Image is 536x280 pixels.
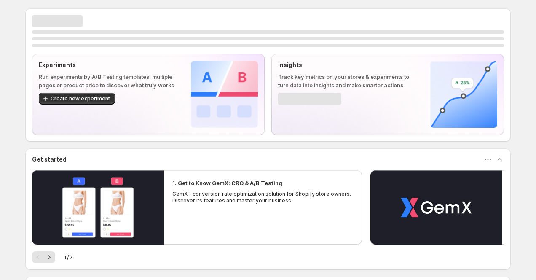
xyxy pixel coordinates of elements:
img: Insights [430,61,497,128]
p: Experiments [39,61,177,69]
nav: Pagination [32,251,55,263]
p: Track key metrics on your stores & experiments to turn data into insights and make smarter actions [278,73,417,89]
p: Run experiments by A/B Testing templates, multiple pages or product price to discover what truly ... [39,73,177,89]
button: Play video [32,170,164,245]
p: Insights [278,61,417,69]
button: Next [43,251,55,263]
span: Create new experiment [51,95,110,102]
span: 1 / 2 [64,253,72,261]
h3: Get started [32,155,67,164]
p: GemX - conversion rate optimization solution for Shopify store owners. Discover its features and ... [172,191,354,204]
button: Create new experiment [39,93,115,105]
button: Play video [370,170,502,245]
img: Experiments [191,61,258,128]
h2: 1. Get to Know GemX: CRO & A/B Testing [172,179,282,187]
